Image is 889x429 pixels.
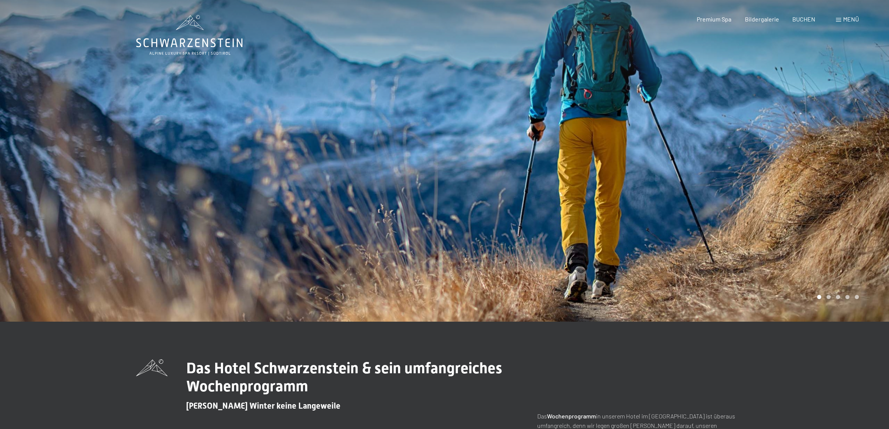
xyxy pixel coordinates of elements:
[827,295,831,299] div: Carousel Page 2
[815,295,859,299] div: Carousel Pagination
[547,412,596,420] strong: Wochenprogramm
[697,15,731,23] a: Premium Spa
[745,15,779,23] a: Bildergalerie
[792,15,815,23] a: BUCHEN
[186,359,502,395] span: Das Hotel Schwarzenstein & sein umfangreiches Wochenprogramm
[845,295,849,299] div: Carousel Page 4
[817,295,821,299] div: Carousel Page 1 (Current Slide)
[186,401,340,411] span: [PERSON_NAME] Winter keine Langeweile
[843,15,859,23] span: Menü
[855,295,859,299] div: Carousel Page 5
[836,295,840,299] div: Carousel Page 3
